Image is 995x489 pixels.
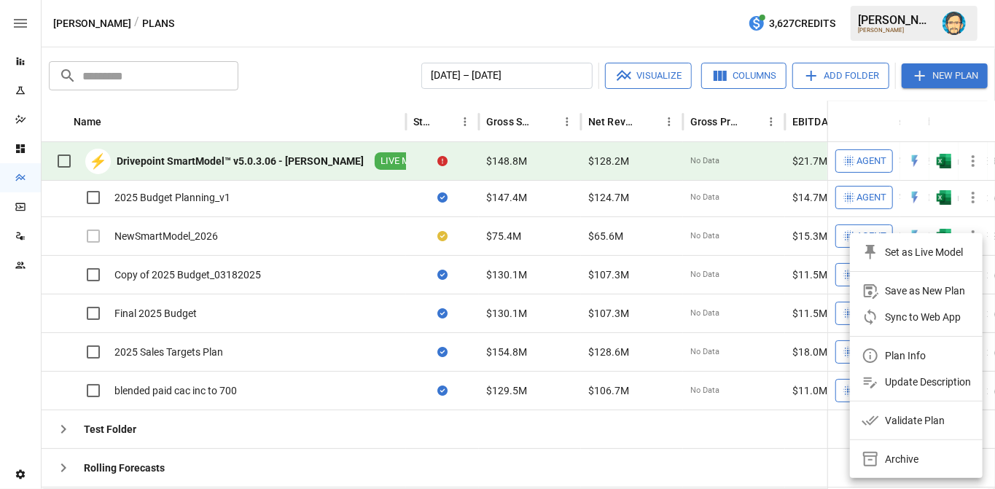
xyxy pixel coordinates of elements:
[885,282,965,300] div: Save as New Plan
[885,347,926,364] div: Plan Info
[885,450,918,468] div: Archive
[885,373,971,391] div: Update Description
[885,308,961,326] div: Sync to Web App
[885,243,963,261] div: Set as Live Model
[885,412,945,429] div: Validate Plan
